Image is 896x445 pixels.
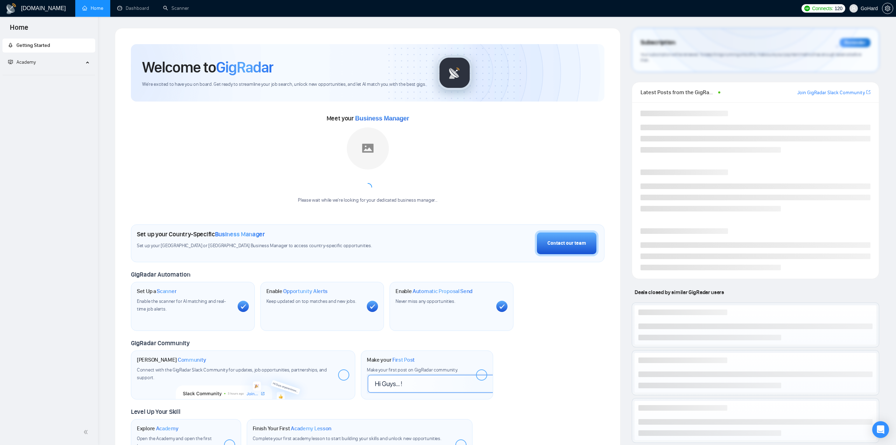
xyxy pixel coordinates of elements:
span: export [866,89,870,95]
span: Business Manager [215,230,265,238]
span: Connect with the GigRadar Slack Community for updates, job opportunities, partnerships, and support. [137,367,327,381]
span: Opportunity Alerts [283,288,328,295]
span: Academy Lesson [291,425,331,432]
span: loading [363,182,372,192]
h1: [PERSON_NAME] [137,356,206,363]
a: homeHome [82,5,103,11]
img: placeholder.png [347,127,389,169]
span: Scanner [157,288,176,295]
h1: Finish Your First [253,425,331,432]
span: fund-projection-screen [8,60,13,64]
span: Automatic Proposal Send [413,288,472,295]
div: Reminder [840,38,870,47]
span: Community [178,356,206,363]
button: setting [882,3,893,14]
button: Contact our team [535,230,598,256]
span: Business Manager [355,115,409,122]
span: user [851,6,856,11]
span: Your subscription will be renewed. To keep things running smoothly, make sure your payment method... [640,52,861,63]
span: Connects: [812,5,833,12]
h1: Explore [137,425,178,432]
span: Latest Posts from the GigRadar Community [640,88,716,97]
a: Join GigRadar Slack Community [797,89,865,97]
h1: Welcome to [142,58,273,77]
div: Please wait while we're looking for your dedicated business manager... [294,197,442,204]
span: Academy [16,59,36,65]
span: GigRadar Community [131,339,190,347]
h1: Set up your Country-Specific [137,230,265,238]
a: setting [882,6,893,11]
img: upwork-logo.png [804,6,810,11]
li: Getting Started [2,39,95,53]
h1: Enable [395,288,472,295]
h1: Make your [367,356,415,363]
span: Home [4,22,34,37]
span: Enable the scanner for AI matching and real-time job alerts. [137,298,226,312]
span: Complete your first academy lesson to start building your skills and unlock new opportunities. [253,436,441,441]
span: Never miss any opportunities. [395,298,455,304]
span: GigRadar [216,58,273,77]
a: searchScanner [163,5,189,11]
h1: Enable [266,288,328,295]
img: logo [6,3,17,14]
span: Set up your [GEOGRAPHIC_DATA] or [GEOGRAPHIC_DATA] Business Manager to access country-specific op... [137,243,414,249]
span: GigRadar Automation [131,271,190,278]
a: export [866,89,870,96]
div: Open Intercom Messenger [872,421,889,438]
img: gigradar-logo.png [437,55,472,90]
li: Academy Homepage [2,72,95,77]
span: 120 [835,5,842,12]
span: Academy [8,59,36,65]
span: Level Up Your Skill [131,408,180,416]
span: Keep updated on top matches and new jobs. [266,298,356,304]
span: Meet your [327,114,409,122]
span: Make your first post on GigRadar community. [367,367,458,373]
span: We're excited to have you on board. Get ready to streamline your job search, unlock new opportuni... [142,81,426,88]
span: Academy [156,425,178,432]
div: Contact our team [547,239,586,247]
a: dashboardDashboard [117,5,149,11]
span: Subscription [640,37,675,49]
img: slackcommunity-bg.png [176,367,310,399]
span: Deals closed by similar GigRadar users [632,286,727,298]
span: Getting Started [16,42,50,48]
span: rocket [8,43,13,48]
h1: Set Up a [137,288,176,295]
span: First Post [392,356,415,363]
span: double-left [83,429,90,436]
